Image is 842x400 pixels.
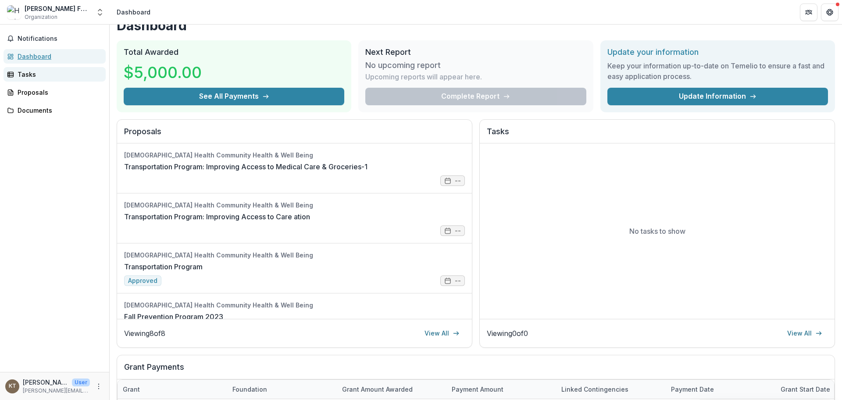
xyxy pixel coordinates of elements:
[607,88,828,105] a: Update Information
[556,385,634,394] div: Linked Contingencies
[337,380,446,399] div: Grant amount awarded
[782,326,828,340] a: View All
[124,261,203,272] a: Transportation Program
[18,106,99,115] div: Documents
[4,103,106,118] a: Documents
[4,49,106,64] a: Dashboard
[18,88,99,97] div: Proposals
[18,35,102,43] span: Notifications
[25,4,90,13] div: [PERSON_NAME] Felt Ministries
[487,127,828,143] h2: Tasks
[118,380,227,399] div: Grant
[800,4,817,21] button: Partners
[227,380,337,399] div: Foundation
[113,6,154,18] nav: breadcrumb
[446,380,556,399] div: Payment Amount
[93,381,104,392] button: More
[18,70,99,79] div: Tasks
[124,211,310,222] a: Transportation Program: Improving Access to Care ation
[124,311,223,322] a: Fall Prevention Program 2023
[72,379,90,386] p: User
[629,226,685,236] p: No tasks to show
[7,5,21,19] img: Hart Felt Ministries
[124,47,344,57] h2: Total Awarded
[118,385,145,394] div: Grant
[124,328,165,339] p: Viewing 8 of 8
[124,362,828,379] h2: Grant Payments
[124,127,465,143] h2: Proposals
[666,380,775,399] div: Payment date
[607,47,828,57] h2: Update your information
[365,47,586,57] h2: Next Report
[4,32,106,46] button: Notifications
[821,4,838,21] button: Get Help
[124,61,202,84] h3: $5,000.00
[23,387,90,395] p: [PERSON_NAME][EMAIL_ADDRESS][DOMAIN_NAME]
[607,61,828,82] h3: Keep your information up-to-date on Temelio to ensure a fast and easy application process.
[4,67,106,82] a: Tasks
[556,380,666,399] div: Linked Contingencies
[446,385,509,394] div: Payment Amount
[337,385,418,394] div: Grant amount awarded
[9,383,16,389] div: Kristi Taylor
[365,61,441,70] h3: No upcoming report
[227,385,272,394] div: Foundation
[124,88,344,105] button: See All Payments
[117,18,835,33] h1: Dashboard
[23,378,68,387] p: [PERSON_NAME]
[365,71,482,82] p: Upcoming reports will appear here.
[4,85,106,100] a: Proposals
[775,385,835,394] div: Grant start date
[94,4,106,21] button: Open entity switcher
[25,13,57,21] span: Organization
[666,385,719,394] div: Payment date
[117,7,150,17] div: Dashboard
[487,328,528,339] p: Viewing 0 of 0
[124,161,367,172] a: Transportation Program: Improving Access to Medical Care & Groceries-1
[18,52,99,61] div: Dashboard
[419,326,465,340] a: View All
